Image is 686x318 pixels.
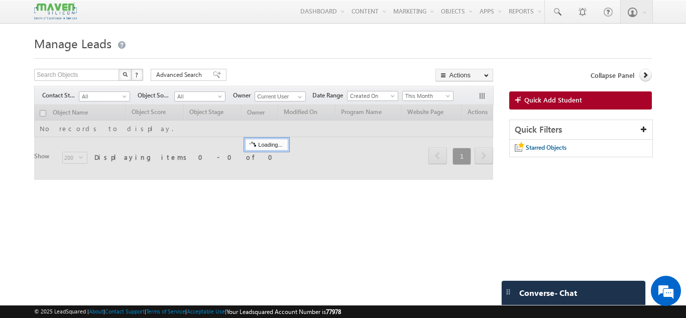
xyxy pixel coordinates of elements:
a: All [174,91,225,101]
img: carter-drag [504,288,512,296]
a: About [89,308,103,314]
input: Type to Search [255,91,306,101]
a: Terms of Service [146,308,185,314]
span: Collapse Panel [591,71,634,80]
span: Contact Stage [42,91,79,100]
span: Owner [233,91,255,100]
div: Loading... [245,139,288,151]
span: ? [135,70,140,79]
span: All [79,92,127,101]
span: Converse - Chat [519,288,577,297]
button: ? [131,69,143,81]
img: Custom Logo [34,3,76,20]
a: Quick Add Student [509,91,652,110]
span: Manage Leads [34,35,111,51]
a: Contact Support [105,308,145,314]
span: All [175,92,222,101]
span: Starred Objects [526,144,566,151]
a: This Month [402,91,453,101]
span: Your Leadsquared Account Number is [226,308,341,315]
a: All [79,91,130,101]
a: Acceptable Use [187,308,225,314]
span: Date Range [312,91,347,100]
span: © 2025 LeadSquared | | | | | [34,307,341,316]
img: Search [123,72,128,77]
button: Actions [435,69,493,81]
div: Quick Filters [510,120,652,140]
a: Show All Items [292,92,305,102]
span: This Month [403,91,450,100]
span: 77978 [326,308,341,315]
span: Advanced Search [156,70,205,79]
span: Object Source [138,91,174,100]
span: Quick Add Student [524,95,582,104]
span: Created On [348,91,395,100]
a: Created On [347,91,398,101]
